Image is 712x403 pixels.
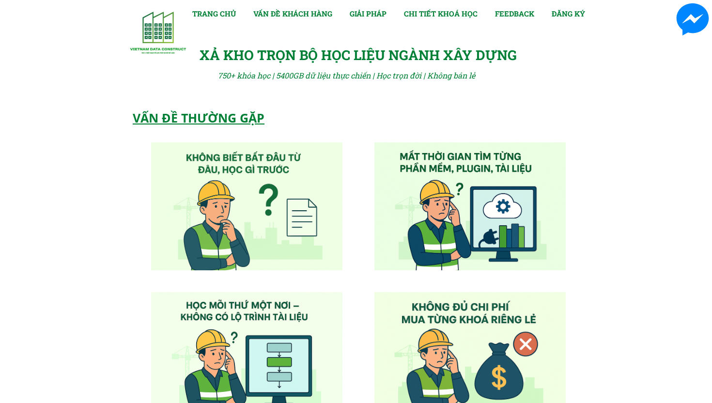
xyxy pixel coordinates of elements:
[350,8,387,19] a: GIẢI PHÁP
[552,8,585,19] a: ĐĂNG KÝ
[192,8,236,19] a: TRANG CHỦ
[253,8,332,19] a: VẤN ĐỀ KHÁCH HÀNG
[218,69,489,82] div: 750+ khóa học | 5400GB dữ liệu thực chiến | Học trọn đời | Không bán lẻ
[133,108,360,127] div: VẤN ĐỀ THƯỜNG GẶP
[200,45,524,66] div: XẢ KHO TRỌN BỘ HỌC LIỆU NGÀNH XÂY DỰNG
[495,8,534,19] a: FEEDBACK
[404,8,478,19] a: CHI TIẾT KHOÁ HỌC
